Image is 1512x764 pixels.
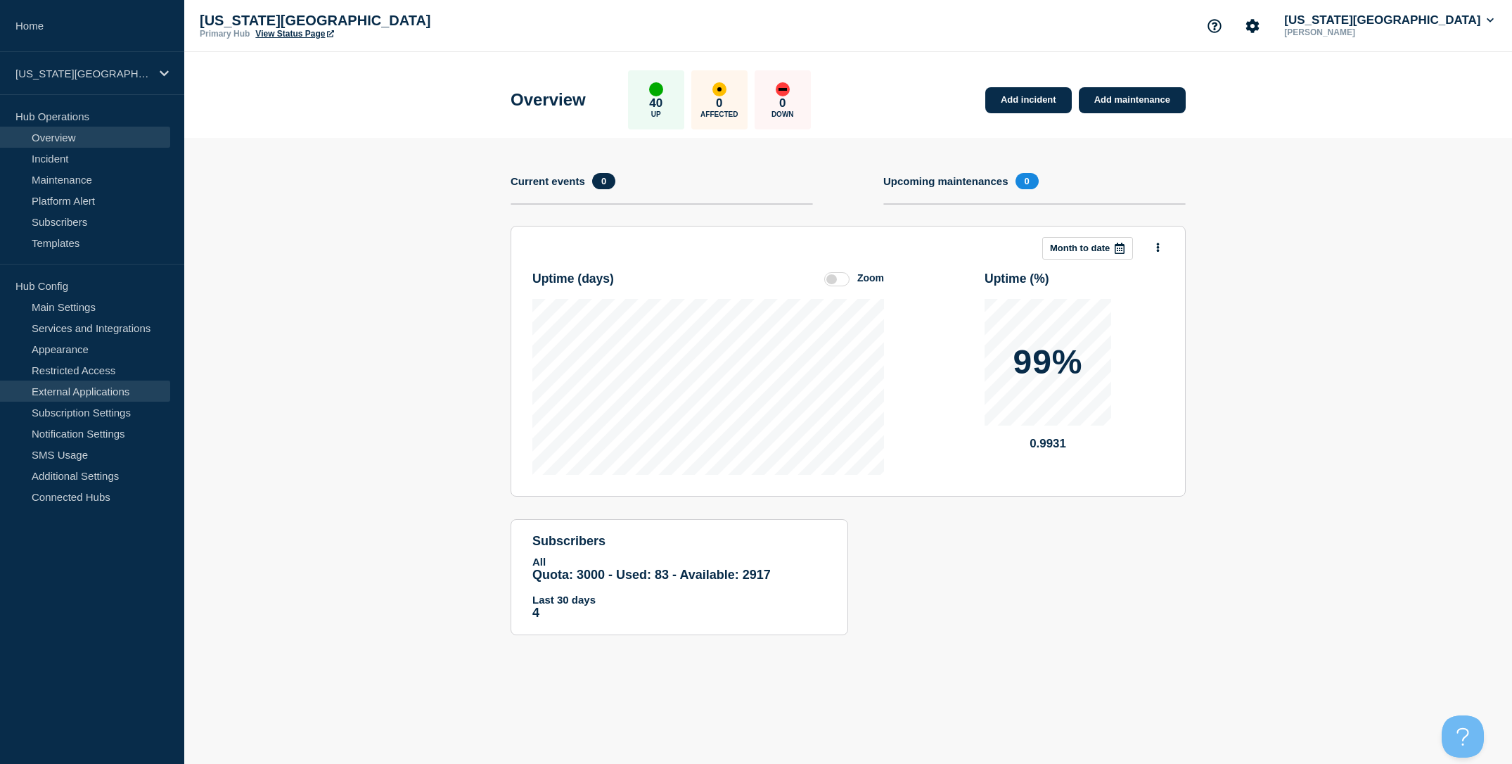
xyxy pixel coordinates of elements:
[716,96,722,110] p: 0
[255,29,333,39] a: View Status Page
[857,272,884,284] div: Zoom
[883,175,1008,187] h4: Upcoming maintenances
[712,82,726,96] div: affected
[532,606,826,620] p: 4
[1281,27,1428,37] p: [PERSON_NAME]
[649,82,663,96] div: up
[15,68,150,79] p: [US_STATE][GEOGRAPHIC_DATA]
[511,175,585,187] h4: Current events
[532,568,771,582] span: Quota: 3000 - Used: 83 - Available: 2917
[532,534,826,549] h4: subscribers
[1013,345,1082,379] p: 99%
[1079,87,1186,113] a: Add maintenance
[779,96,786,110] p: 0
[700,110,738,118] p: Affected
[651,110,661,118] p: Up
[200,29,250,39] p: Primary Hub
[532,272,614,286] h3: Uptime ( days )
[1238,11,1267,41] button: Account settings
[985,437,1111,451] p: 0.9931
[771,110,794,118] p: Down
[511,90,586,110] h1: Overview
[200,13,481,29] p: [US_STATE][GEOGRAPHIC_DATA]
[1281,13,1497,27] button: [US_STATE][GEOGRAPHIC_DATA]
[1016,173,1039,189] span: 0
[985,87,1072,113] a: Add incident
[592,173,615,189] span: 0
[1442,715,1484,758] iframe: Help Scout Beacon - Open
[649,96,662,110] p: 40
[532,556,826,568] p: All
[532,594,826,606] p: Last 30 days
[1042,237,1133,260] button: Month to date
[1200,11,1229,41] button: Support
[985,272,1049,286] h3: Uptime ( % )
[1050,243,1110,253] p: Month to date
[776,82,790,96] div: down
